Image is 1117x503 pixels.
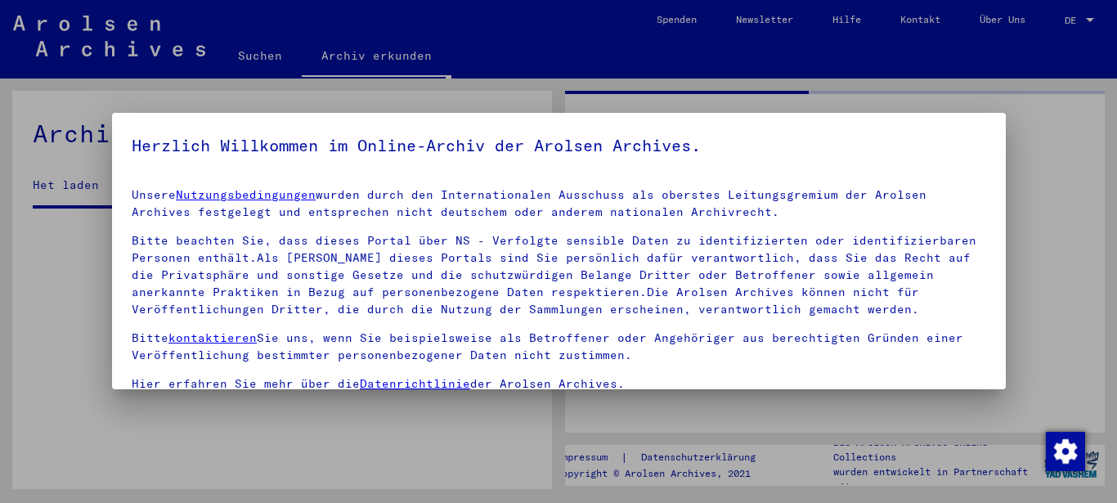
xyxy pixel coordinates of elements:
p: Bitte Sie uns, wenn Sie beispielsweise als Betroffener oder Angehöriger aus berechtigten Gründen ... [132,330,986,364]
p: Hier erfahren Sie mehr über die der Arolsen Archives. [132,375,986,393]
a: Nutzungsbedingungen [176,187,316,202]
p: Unsere wurden durch den Internationalen Ausschuss als oberstes Leitungsgremium der Arolsen Archiv... [132,186,986,221]
a: kontaktieren [168,330,257,345]
h5: Herzlich Willkommen im Online-Archiv der Arolsen Archives. [132,132,986,159]
a: Datenrichtlinie [360,376,470,391]
p: Bitte beachten Sie, dass dieses Portal über NS - Verfolgte sensible Daten zu identifizierten oder... [132,232,986,318]
img: Zustimmung ändern [1046,432,1085,471]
